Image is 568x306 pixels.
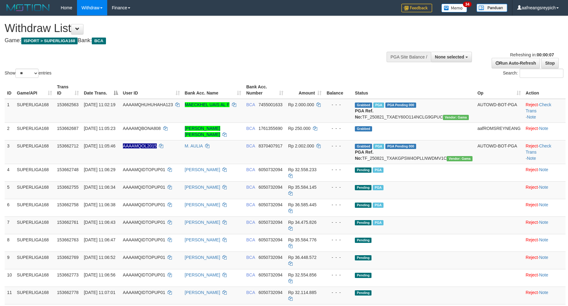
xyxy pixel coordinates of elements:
a: Note [539,255,548,260]
span: Marked by aafmaster [373,220,383,225]
a: Reject [526,102,538,107]
span: Grabbed [355,103,372,108]
th: ID [5,81,14,99]
div: - - - [327,143,350,149]
span: Rp 32.554.856 [288,272,317,277]
span: Rp 32.558.233 [288,167,317,172]
span: [DATE] 11:07:01 [84,290,115,295]
a: Reject [526,220,538,225]
span: Marked by aafmaster [373,167,383,173]
span: [DATE] 11:06:29 [84,167,115,172]
span: Pending [355,238,371,243]
td: SUPERLIGA168 [14,123,55,140]
span: BCA [246,143,255,148]
h1: Withdraw List [5,22,372,34]
span: 153662712 [57,143,79,148]
td: · [523,199,566,216]
a: [PERSON_NAME] [185,220,220,225]
span: 153662763 [57,237,79,242]
span: AAAAMQIDTOPUP01 [123,255,165,260]
div: - - - [327,125,350,131]
span: Rp 250.000 [288,126,310,131]
a: Reject [526,255,538,260]
th: Amount: activate to sort column ascending [286,81,324,99]
a: Stop [541,58,559,68]
td: TF_250821_TXAEY60O114NCLG9GPUC [352,99,475,123]
td: · [523,216,566,234]
span: 153662687 [57,126,79,131]
span: Grabbed [355,126,372,131]
td: 10 [5,269,14,287]
span: Pending [355,203,371,208]
span: Copy 6050732094 to clipboard [258,290,282,295]
span: AAAAMQHUHUHAHA123 [123,102,173,107]
a: Note [539,202,548,207]
input: Search: [520,69,563,78]
a: MAECKHEL UAIS AL F [185,102,229,107]
div: - - - [327,237,350,243]
label: Search: [503,69,563,78]
td: · · [523,99,566,123]
span: AAAAMQIDTOPUP01 [123,237,165,242]
td: · [523,181,566,199]
th: Game/API: activate to sort column ascending [14,81,55,99]
td: SUPERLIGA168 [14,181,55,199]
a: Run Auto-Refresh [492,58,540,68]
select: Showentries [15,69,39,78]
span: BCA [92,38,106,44]
td: 2 [5,123,14,140]
a: Note [539,126,548,131]
img: Feedback.jpg [401,4,432,12]
th: Action [523,81,566,99]
span: Copy 8370407917 to clipboard [258,143,282,148]
strong: 00:00:07 [537,52,554,57]
span: Copy 1761355690 to clipboard [258,126,282,131]
span: [DATE] 11:05:23 [84,126,115,131]
span: 153662758 [57,202,79,207]
span: Copy 6050732094 to clipboard [258,185,282,190]
td: SUPERLIGA168 [14,199,55,216]
th: Trans ID: activate to sort column ascending [55,81,81,99]
td: aafROMSREYNEANG [475,123,523,140]
a: Reject [526,202,538,207]
span: 153662778 [57,290,79,295]
span: BCA [246,102,255,107]
a: [PERSON_NAME] [185,255,220,260]
span: Marked by aafmaster [373,203,383,208]
td: SUPERLIGA168 [14,269,55,287]
span: Pending [355,255,371,260]
th: Bank Acc. Number: activate to sort column ascending [244,81,286,99]
td: 5 [5,181,14,199]
span: Rp 36.585.445 [288,202,317,207]
td: 9 [5,252,14,269]
span: [DATE] 11:06:34 [84,185,115,190]
span: Nama rekening ada tanda titik/strip, harap diedit [123,143,157,148]
span: BCA [246,220,255,225]
span: [DATE] 11:06:38 [84,202,115,207]
th: User ID: activate to sort column ascending [120,81,182,99]
td: · · [523,140,566,164]
span: AAAAMQBONA808 [123,126,161,131]
a: [PERSON_NAME] [185,167,220,172]
th: Status [352,81,475,99]
a: [PERSON_NAME] [185,202,220,207]
td: 4 [5,164,14,181]
span: Pending [355,220,371,225]
td: SUPERLIGA168 [14,140,55,164]
label: Show entries [5,69,51,78]
a: Reject [526,237,538,242]
span: Refreshing in: [510,52,554,57]
span: 153662773 [57,272,79,277]
td: SUPERLIGA168 [14,216,55,234]
span: AAAAMQIDTOPUP01 [123,202,165,207]
span: [DATE] 11:06:43 [84,220,115,225]
span: BCA [246,185,255,190]
th: Bank Acc. Name: activate to sort column ascending [182,81,244,99]
span: [DATE] 11:06:52 [84,255,115,260]
a: Note [539,290,548,295]
div: - - - [327,254,350,260]
td: 6 [5,199,14,216]
a: [PERSON_NAME] [185,185,220,190]
a: Reject [526,126,538,131]
td: · [523,269,566,287]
